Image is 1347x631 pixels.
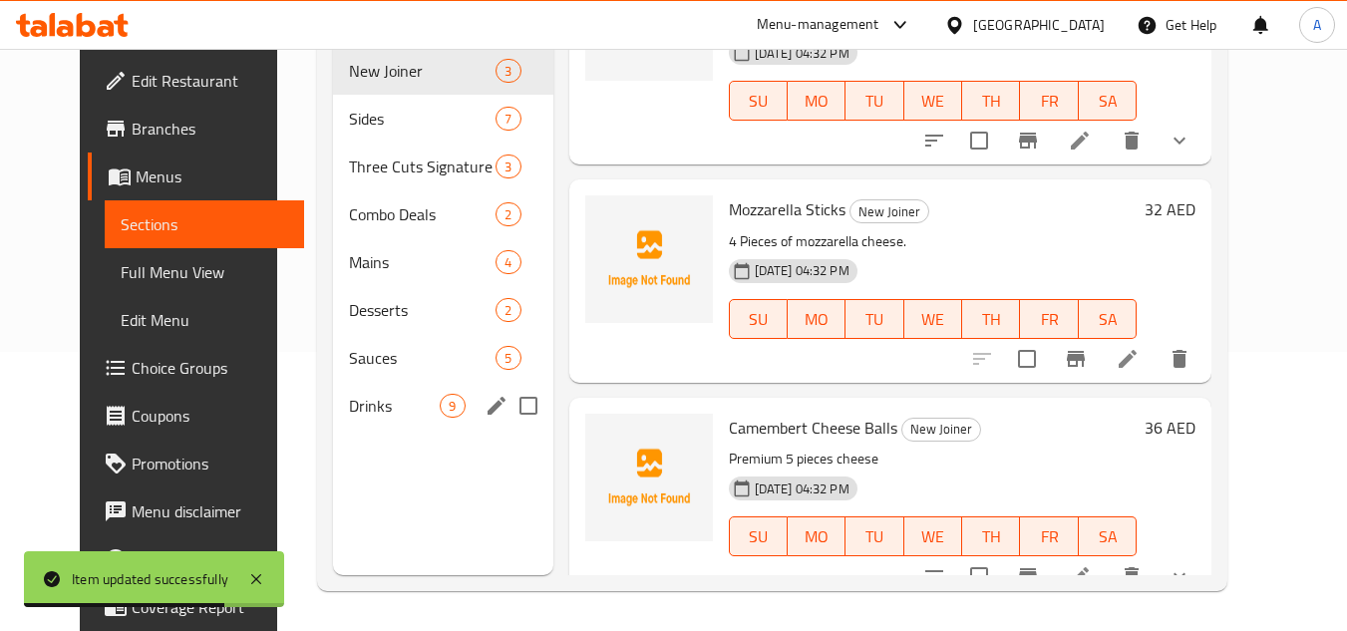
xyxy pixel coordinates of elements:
a: Full Menu View [105,248,305,296]
span: New Joiner [850,200,928,223]
button: MO [788,299,845,339]
div: items [496,250,520,274]
svg: Show Choices [1168,129,1191,153]
span: Camembert Cheese Balls [729,413,897,443]
span: WE [912,305,954,334]
span: Branches [132,117,289,141]
span: SU [738,87,780,116]
button: Branch-specific-item [1052,335,1100,383]
span: [DATE] 04:32 PM [747,44,857,63]
a: Coupons [88,392,305,440]
a: Menu disclaimer [88,487,305,535]
span: Sections [121,212,289,236]
span: [DATE] 04:32 PM [747,479,857,498]
button: edit [482,391,511,421]
a: Sections [105,200,305,248]
span: Choice Groups [132,356,289,380]
span: Coverage Report [132,595,289,619]
div: items [496,298,520,322]
span: TU [853,305,895,334]
button: SA [1079,299,1137,339]
span: FR [1028,522,1070,551]
span: FR [1028,305,1070,334]
span: TU [853,87,895,116]
span: WE [912,522,954,551]
button: WE [904,299,962,339]
span: 3 [497,158,519,176]
span: Select to update [1006,338,1048,380]
button: SU [729,81,788,121]
span: Coupons [132,404,289,428]
span: SU [738,522,780,551]
button: TH [962,81,1020,121]
a: Upsell [88,535,305,583]
span: MO [796,305,838,334]
span: Upsell [132,547,289,571]
button: TH [962,299,1020,339]
div: Three Cuts Signature Burgers [349,155,496,178]
span: [DATE] 04:32 PM [747,261,857,280]
button: TH [962,516,1020,556]
svg: Show Choices [1168,564,1191,588]
button: delete [1108,117,1156,164]
span: Sauces [349,346,496,370]
div: items [496,155,520,178]
div: items [496,202,520,226]
span: Edit Restaurant [132,69,289,93]
button: WE [904,81,962,121]
a: Edit Restaurant [88,57,305,105]
img: Camembert Cheese Balls [585,414,713,541]
button: TU [845,516,903,556]
span: FR [1028,87,1070,116]
span: Desserts [349,298,496,322]
button: TU [845,299,903,339]
button: SU [729,516,788,556]
span: Menus [136,164,289,188]
a: Coverage Report [88,583,305,631]
span: 3 [497,62,519,81]
a: Promotions [88,440,305,487]
span: Full Menu View [121,260,289,284]
div: Sauces5 [333,334,552,382]
div: Drinks9edit [333,382,552,430]
a: Choice Groups [88,344,305,392]
span: Select to update [958,120,1000,161]
button: WE [904,516,962,556]
div: items [496,59,520,83]
a: Edit menu item [1116,347,1140,371]
div: Three Cuts Signature Burgers3 [333,143,552,190]
span: WE [912,87,954,116]
div: [GEOGRAPHIC_DATA] [973,14,1105,36]
div: New Joiner [349,59,496,83]
button: FR [1020,299,1078,339]
a: Branches [88,105,305,153]
button: sort-choices [910,552,958,600]
div: items [496,107,520,131]
div: Mains4 [333,238,552,286]
div: Sides7 [333,95,552,143]
span: TU [853,522,895,551]
span: SA [1087,305,1129,334]
span: SU [738,305,780,334]
span: 2 [497,301,519,320]
button: show more [1156,117,1203,164]
span: Promotions [132,452,289,475]
span: Mozzarella Sticks [729,194,845,224]
div: New Joiner [849,199,929,223]
a: Edit Menu [105,296,305,344]
span: Edit Menu [121,308,289,332]
div: Combo Deals2 [333,190,552,238]
button: MO [788,81,845,121]
span: Sides [349,107,496,131]
span: 2 [497,205,519,224]
div: New Joiner3 [333,47,552,95]
span: MO [796,522,838,551]
a: Edit menu item [1068,564,1092,588]
div: Item updated successfully [72,568,228,590]
span: 9 [441,397,464,416]
span: Drinks [349,394,440,418]
div: items [496,346,520,370]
